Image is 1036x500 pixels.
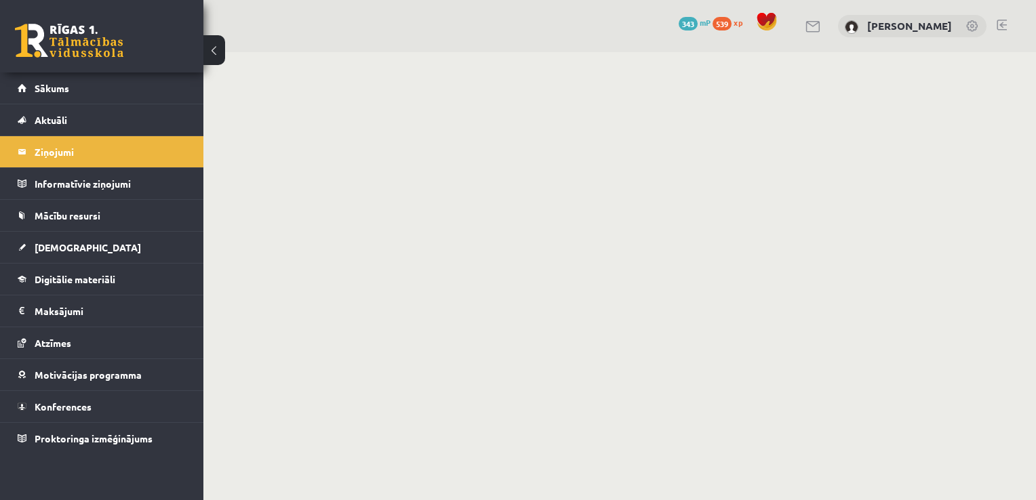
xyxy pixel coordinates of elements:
[35,295,186,327] legend: Maksājumi
[845,20,858,34] img: Paula Ozoliņa
[713,17,732,30] span: 539
[35,114,67,126] span: Aktuāli
[700,17,711,28] span: mP
[15,24,123,58] a: Rīgas 1. Tālmācības vidusskola
[35,400,92,413] span: Konferences
[18,295,186,327] a: Maksājumi
[713,17,749,28] a: 539 xp
[18,264,186,295] a: Digitālie materiāli
[35,241,141,253] span: [DEMOGRAPHIC_DATA]
[18,327,186,358] a: Atzīmes
[18,423,186,454] a: Proktoringa izmēģinājums
[35,369,142,381] span: Motivācijas programma
[18,104,186,136] a: Aktuāli
[35,273,115,285] span: Digitālie materiāli
[35,432,153,444] span: Proktoringa izmēģinājums
[18,72,186,104] a: Sākums
[35,168,186,199] legend: Informatīvie ziņojumi
[18,168,186,199] a: Informatīvie ziņojumi
[18,136,186,167] a: Ziņojumi
[18,200,186,231] a: Mācību resursi
[734,17,742,28] span: xp
[679,17,711,28] a: 343 mP
[679,17,698,30] span: 343
[18,359,186,390] a: Motivācijas programma
[18,232,186,263] a: [DEMOGRAPHIC_DATA]
[35,337,71,349] span: Atzīmes
[35,136,186,167] legend: Ziņojumi
[867,19,952,33] a: [PERSON_NAME]
[35,209,100,222] span: Mācību resursi
[35,82,69,94] span: Sākums
[18,391,186,422] a: Konferences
